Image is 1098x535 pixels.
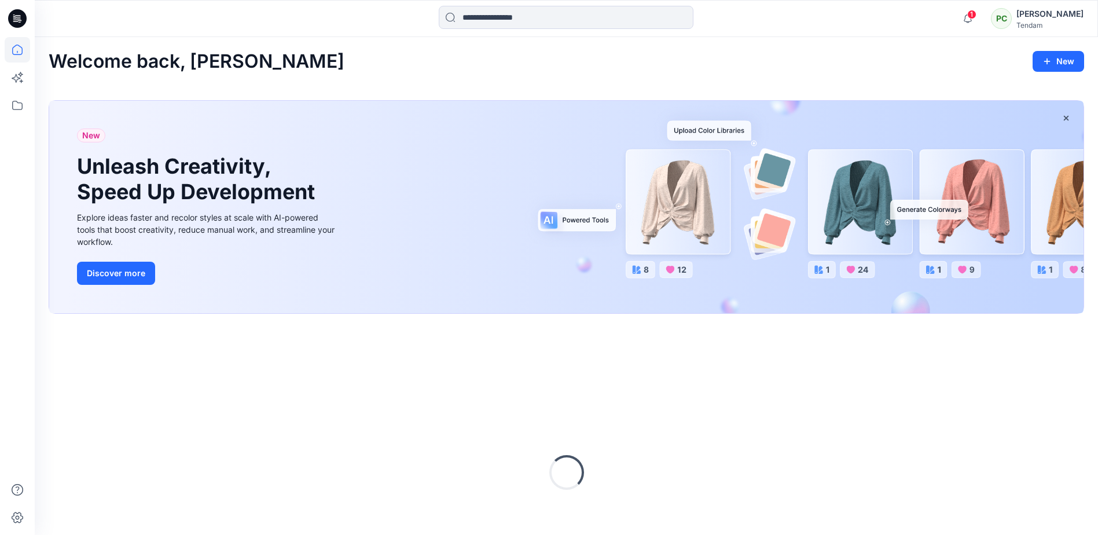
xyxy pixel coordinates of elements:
[967,10,976,19] span: 1
[77,262,337,285] a: Discover more
[1016,7,1084,21] div: [PERSON_NAME]
[1016,21,1084,30] div: Tendam
[82,129,100,142] span: New
[77,211,337,248] div: Explore ideas faster and recolor styles at scale with AI-powered tools that boost creativity, red...
[77,154,320,204] h1: Unleash Creativity, Speed Up Development
[77,262,155,285] button: Discover more
[49,51,344,72] h2: Welcome back, [PERSON_NAME]
[1033,51,1084,72] button: New
[991,8,1012,29] div: PC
